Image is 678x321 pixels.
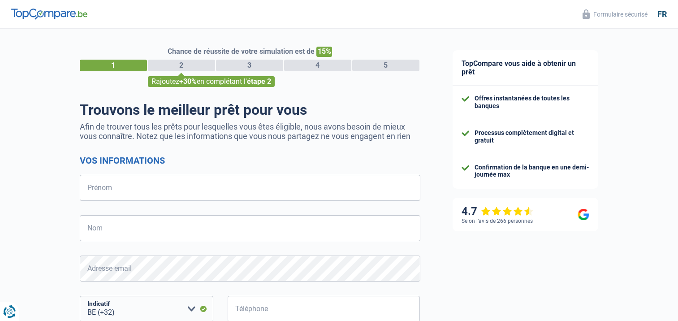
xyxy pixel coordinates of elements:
[577,7,653,22] button: Formulaire sécurisé
[179,77,197,86] span: +30%
[352,60,419,71] div: 5
[475,129,589,144] div: Processus complètement digital et gratuit
[453,50,598,86] div: TopCompare vous aide à obtenir un prêt
[148,76,275,87] div: Rajoutez en complétant l'
[462,205,534,218] div: 4.7
[657,9,667,19] div: fr
[80,101,420,118] h1: Trouvons le meilleur prêt pour vous
[247,77,271,86] span: étape 2
[216,60,283,71] div: 3
[475,164,589,179] div: Confirmation de la banque en une demi-journée max
[80,60,147,71] div: 1
[148,60,215,71] div: 2
[462,218,533,224] div: Selon l’avis de 266 personnes
[11,9,87,19] img: TopCompare Logo
[475,95,589,110] div: Offres instantanées de toutes les banques
[316,47,332,57] span: 15%
[284,60,351,71] div: 4
[80,155,420,166] h2: Vos informations
[80,122,420,141] p: Afin de trouver tous les prêts pour lesquelles vous êtes éligible, nous avons besoin de mieux vou...
[168,47,315,56] span: Chance de réussite de votre simulation est de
